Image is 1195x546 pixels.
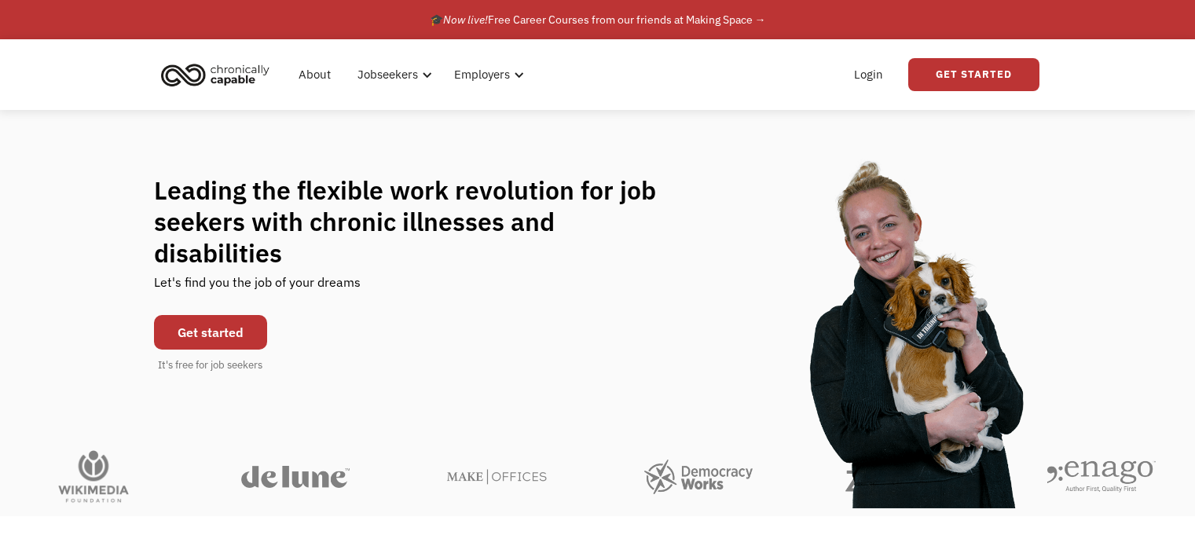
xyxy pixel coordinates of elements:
div: Jobseekers [357,65,418,84]
div: 🎓 Free Career Courses from our friends at Making Space → [430,10,766,29]
div: It's free for job seekers [158,357,262,373]
a: Get started [154,315,267,350]
em: Now live! [443,13,488,27]
a: About [289,49,340,100]
div: Employers [445,49,529,100]
h1: Leading the flexible work revolution for job seekers with chronic illnesses and disabilities [154,174,687,269]
div: Jobseekers [348,49,437,100]
img: Chronically Capable logo [156,57,274,92]
a: Login [845,49,893,100]
a: Get Started [908,58,1039,91]
div: Employers [454,65,510,84]
a: home [156,57,281,92]
div: Let's find you the job of your dreams [154,269,361,307]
